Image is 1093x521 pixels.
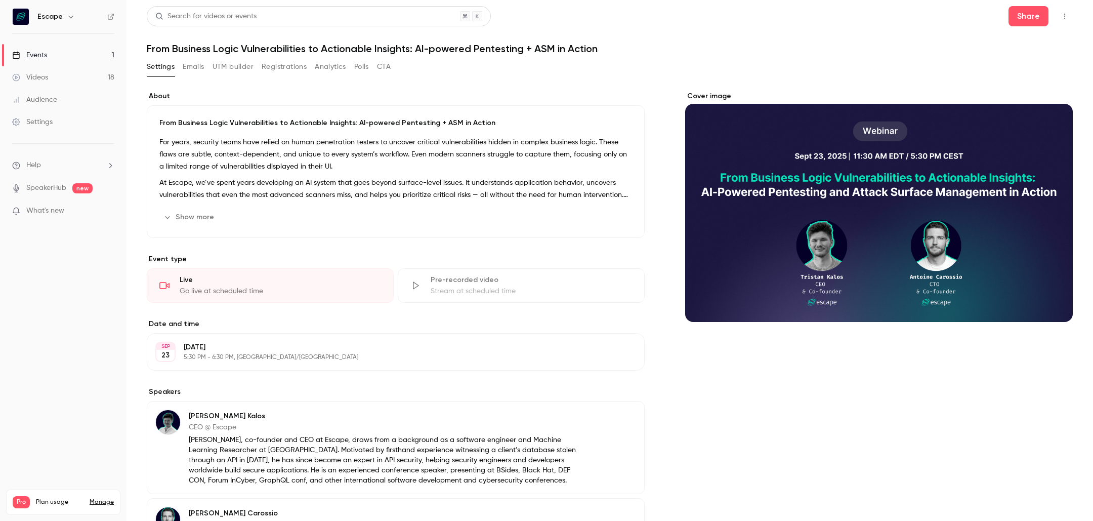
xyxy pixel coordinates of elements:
[26,206,64,216] span: What's new
[12,160,114,171] li: help-dropdown-opener
[262,59,307,75] button: Registrations
[183,59,204,75] button: Emails
[377,59,391,75] button: CTA
[102,207,114,216] iframe: Noticeable Trigger
[147,43,1073,55] h1: From Business Logic Vulnerabilities to Actionable Insights: AI-powered Pentesting + ASM in Action
[72,183,93,193] span: new
[26,160,41,171] span: Help
[159,209,220,225] button: Show more
[431,275,632,285] div: Pre-recorded video
[147,401,645,494] div: Tristan Kalos[PERSON_NAME] KalosCEO @ Escape[PERSON_NAME], co-founder and CEO at Escape, draws fr...
[159,118,632,128] p: From Business Logic Vulnerabilities to Actionable Insights: AI-powered Pentesting + ASM in Action
[1008,6,1048,26] button: Share
[155,11,257,22] div: Search for videos or events
[147,319,645,329] label: Date and time
[213,59,254,75] button: UTM builder
[161,350,170,360] p: 23
[431,286,632,296] div: Stream at scheduled time
[147,387,645,397] label: Speakers
[189,422,579,432] p: CEO @ Escape
[13,496,30,508] span: Pro
[189,411,579,421] p: [PERSON_NAME] Kalos
[147,268,394,303] div: LiveGo live at scheduled time
[147,59,175,75] button: Settings
[184,353,591,362] p: 5:30 PM - 6:30 PM, [GEOGRAPHIC_DATA]/[GEOGRAPHIC_DATA]
[159,136,632,173] p: For years, security teams have relied on human penetration testers to uncover critical vulnerabil...
[156,410,180,434] img: Tristan Kalos
[184,342,591,352] p: [DATE]
[26,183,66,193] a: SpeakerHub
[180,275,381,285] div: Live
[180,286,381,296] div: Go live at scheduled time
[13,9,29,25] img: Escape
[315,59,346,75] button: Analytics
[398,268,645,303] div: Pre-recorded videoStream at scheduled time
[12,50,47,60] div: Events
[36,498,83,506] span: Plan usage
[159,177,632,201] p: At Escape, we’ve spent years developing an AI system that goes beyond surface-level issues. It un...
[12,72,48,83] div: Videos
[354,59,369,75] button: Polls
[189,435,579,486] p: [PERSON_NAME], co-founder and CEO at Escape, draws from a background as a software engineer and M...
[37,12,63,22] h6: Escape
[156,343,175,350] div: SEP
[147,91,645,101] label: About
[12,95,57,105] div: Audience
[189,508,579,518] p: [PERSON_NAME] Carossio
[685,91,1073,322] section: Cover image
[685,91,1073,101] label: Cover image
[90,498,114,506] a: Manage
[12,117,53,127] div: Settings
[147,254,645,264] p: Event type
